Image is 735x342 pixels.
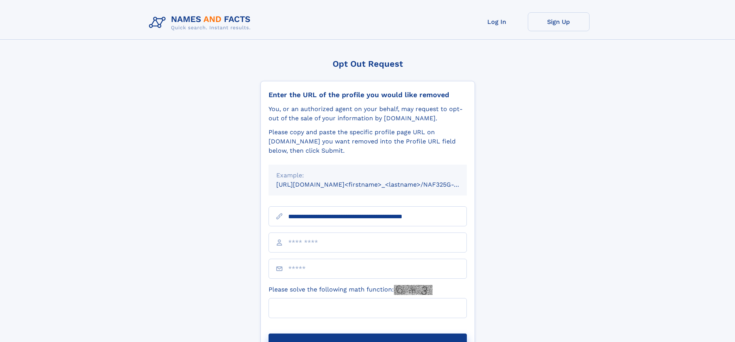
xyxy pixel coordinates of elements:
div: Please copy and paste the specific profile page URL on [DOMAIN_NAME] you want removed into the Pr... [269,128,467,155]
a: Sign Up [528,12,590,31]
div: Example: [276,171,459,180]
label: Please solve the following math function: [269,285,433,295]
div: Opt Out Request [260,59,475,69]
img: Logo Names and Facts [146,12,257,33]
div: Enter the URL of the profile you would like removed [269,91,467,99]
a: Log In [466,12,528,31]
div: You, or an authorized agent on your behalf, may request to opt-out of the sale of your informatio... [269,104,467,123]
small: [URL][DOMAIN_NAME]<firstname>_<lastname>/NAF325G-xxxxxxxx [276,181,482,188]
